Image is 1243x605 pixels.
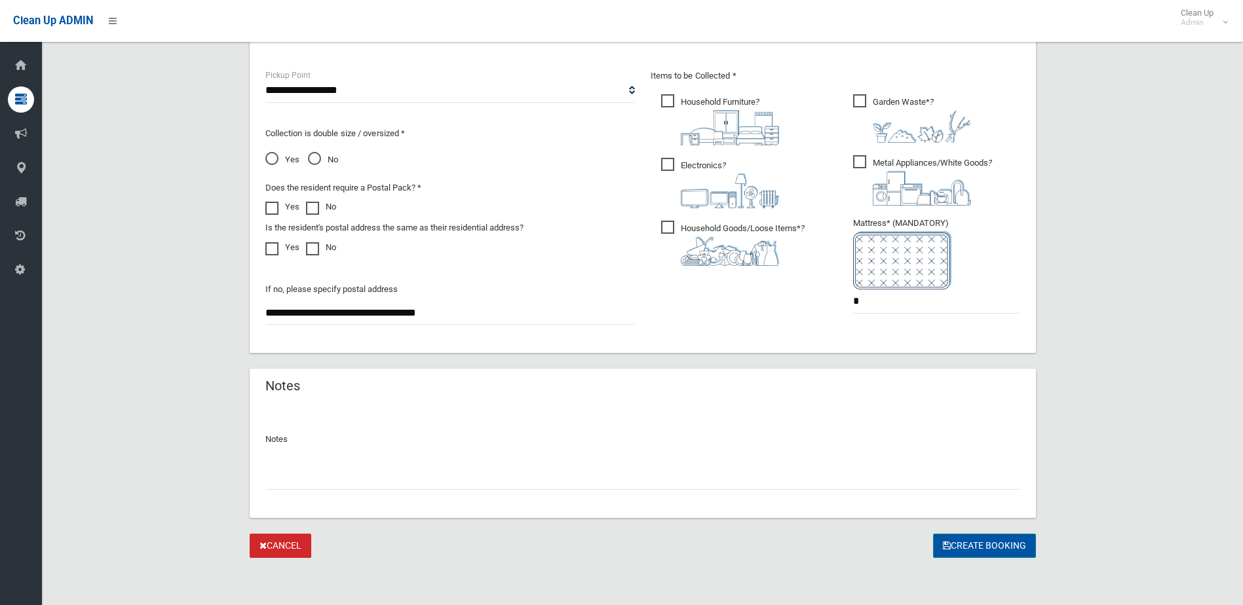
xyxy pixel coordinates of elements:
img: e7408bece873d2c1783593a074e5cb2f.png [853,231,951,289]
span: Metal Appliances/White Goods [853,155,992,206]
span: Household Furniture [661,94,779,145]
label: No [306,240,336,255]
img: b13cc3517677393f34c0a387616ef184.png [681,236,779,266]
i: ? [681,97,779,145]
header: Notes [250,373,316,399]
i: ? [681,160,779,208]
label: Yes [265,199,299,215]
p: Collection is double size / oversized * [265,126,635,141]
p: Notes [265,431,1020,447]
label: Does the resident require a Postal Pack? * [265,180,421,196]
span: Garden Waste* [853,94,971,143]
i: ? [873,158,992,206]
i: ? [873,97,971,143]
p: Items to be Collected * [651,68,1020,84]
button: Create Booking [933,534,1036,558]
small: Admin [1181,18,1214,27]
span: Clean Up [1174,8,1227,27]
span: Household Goods/Loose Items* [661,221,805,266]
span: Mattress* (MANDATORY) [853,218,1020,289]
label: Yes [265,240,299,255]
img: 4fd8a5c772b2c999c83690221e5242e0.png [873,110,971,143]
label: Is the resident's postal address the same as their residential address? [265,220,524,236]
span: Yes [265,152,299,168]
span: No [308,152,338,168]
label: If no, please specify postal address [265,282,398,297]
span: Clean Up ADMIN [13,14,93,27]
span: Electronics [661,158,779,208]
img: aa9efdbe659d29b613fca23ba79d85cb.png [681,110,779,145]
i: ? [681,223,805,266]
img: 36c1b0289cb1767239cdd3de9e694f19.png [873,171,971,206]
img: 394712a680b73dbc3d2a6a3a7ffe5a07.png [681,174,779,208]
label: No [306,199,336,215]
a: Cancel [250,534,311,558]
